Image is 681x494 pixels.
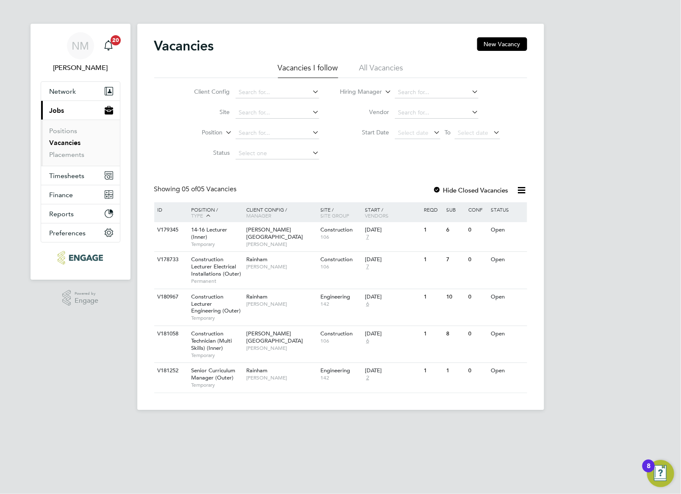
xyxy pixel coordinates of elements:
[442,127,453,138] span: To
[246,256,267,263] span: Rainham
[489,289,525,305] div: Open
[191,382,242,388] span: Temporary
[236,127,319,139] input: Search for...
[444,222,466,238] div: 6
[467,363,489,379] div: 0
[246,330,303,344] span: [PERSON_NAME][GEOGRAPHIC_DATA]
[365,330,420,338] div: [DATE]
[41,63,120,73] span: Nathan Morris
[467,326,489,342] div: 0
[467,252,489,268] div: 0
[422,202,444,217] div: Reqd
[359,63,403,78] li: All Vacancies
[320,374,361,381] span: 142
[398,129,428,137] span: Select date
[111,35,121,45] span: 20
[41,82,120,100] button: Network
[365,338,370,345] span: 6
[50,87,76,95] span: Network
[340,128,389,136] label: Start Date
[246,301,316,307] span: [PERSON_NAME]
[365,226,420,234] div: [DATE]
[365,367,420,374] div: [DATE]
[246,212,271,219] span: Manager
[191,330,232,352] span: Construction Technician (Multi Skills) (Inner)
[156,202,185,217] div: ID
[395,107,478,119] input: Search for...
[191,293,241,315] span: Construction Lecturer Engineering (Outer)
[181,108,230,116] label: Site
[41,32,120,73] a: NM[PERSON_NAME]
[395,87,478,98] input: Search for...
[444,326,466,342] div: 8
[365,374,370,382] span: 2
[246,345,316,352] span: [PERSON_NAME]
[320,263,361,270] span: 106
[246,263,316,270] span: [PERSON_NAME]
[365,293,420,301] div: [DATE]
[236,148,319,159] input: Select one
[320,367,350,374] span: Engineering
[489,222,525,238] div: Open
[156,289,185,305] div: V180967
[647,466,650,477] div: 8
[41,120,120,166] div: Jobs
[320,212,349,219] span: Site Group
[156,222,185,238] div: V179345
[444,363,466,379] div: 1
[246,367,267,374] span: Rainham
[50,151,85,159] a: Placements
[191,352,242,359] span: Temporary
[156,363,185,379] div: V181252
[320,330,353,337] span: Construction
[181,88,230,95] label: Client Config
[467,289,489,305] div: 0
[647,460,674,487] button: Open Resource Center, 8 new notifications
[365,212,389,219] span: Vendors
[50,106,64,114] span: Jobs
[191,226,227,240] span: 14-16 Lecturer (Inner)
[489,326,525,342] div: Open
[41,204,120,223] button: Reports
[191,212,203,219] span: Type
[320,234,361,240] span: 106
[246,374,316,381] span: [PERSON_NAME]
[154,185,239,194] div: Showing
[320,338,361,344] span: 106
[50,229,86,237] span: Preferences
[489,252,525,268] div: Open
[191,256,241,277] span: Construction Lecturer Electrical Installations (Outer)
[154,37,214,54] h2: Vacancies
[477,37,527,51] button: New Vacancy
[333,88,382,96] label: Hiring Manager
[444,289,466,305] div: 10
[72,40,89,51] span: NM
[50,210,74,218] span: Reports
[444,252,466,268] div: 7
[41,185,120,204] button: Finance
[191,278,242,285] span: Permanent
[363,202,422,223] div: Start /
[318,202,363,223] div: Site /
[58,251,103,265] img: ncclondon-logo-retina.png
[365,301,370,308] span: 6
[422,222,444,238] div: 1
[246,226,303,240] span: [PERSON_NAME][GEOGRAPHIC_DATA]
[191,367,235,381] span: Senior Curriculum Manager (Outer)
[444,202,466,217] div: Sub
[41,251,120,265] a: Go to home page
[246,293,267,300] span: Rainham
[50,127,78,135] a: Positions
[50,172,85,180] span: Timesheets
[433,186,509,194] label: Hide Closed Vacancies
[467,222,489,238] div: 0
[41,166,120,185] button: Timesheets
[365,256,420,263] div: [DATE]
[244,202,318,223] div: Client Config /
[100,32,117,59] a: 20
[467,202,489,217] div: Conf
[182,185,237,193] span: 05 Vacancies
[50,139,81,147] a: Vacancies
[422,363,444,379] div: 1
[320,226,353,233] span: Construction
